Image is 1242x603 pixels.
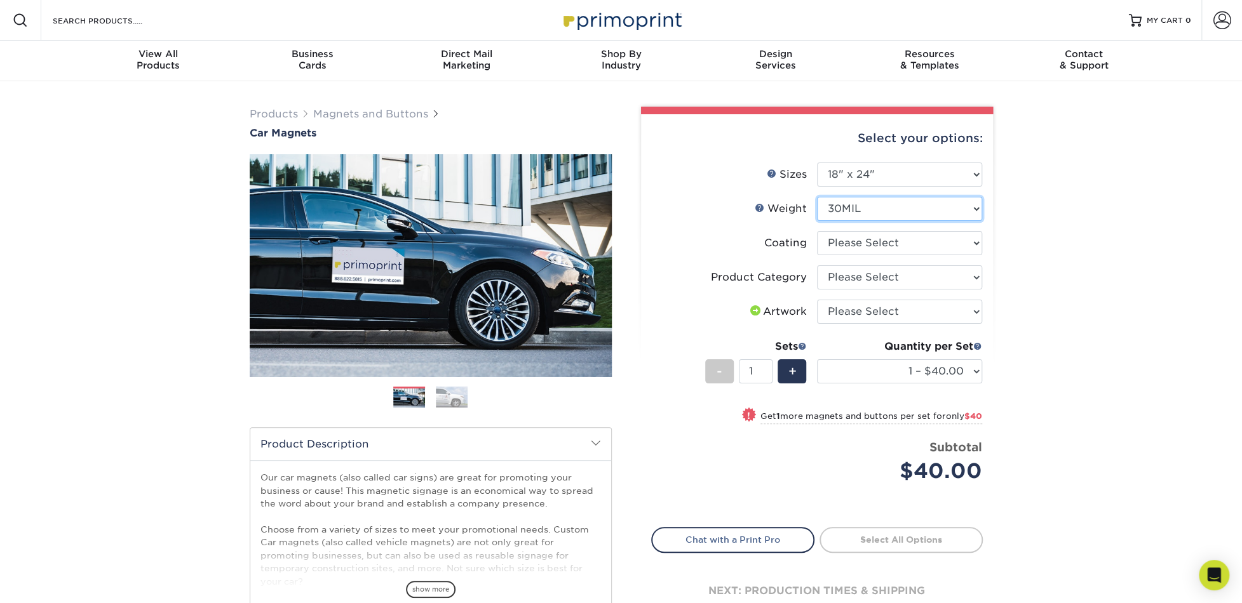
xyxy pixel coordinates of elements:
div: $40.00 [827,456,982,486]
span: Shop By [544,48,698,60]
img: Primoprint [558,6,685,34]
img: Car Magnets 01 [250,140,612,390]
span: Business [235,48,389,60]
div: Open Intercom Messenger [1199,560,1229,590]
div: Product Category [711,270,807,285]
span: only [946,411,982,421]
a: Resources& Templates [853,41,1007,81]
a: Select All Options [820,527,983,552]
a: Car Magnets [250,127,612,139]
div: & Support [1007,48,1161,71]
a: View AllProducts [81,41,236,81]
img: Magnets and Buttons 02 [436,386,468,408]
a: DesignServices [698,41,853,81]
span: View All [81,48,236,60]
small: Get more magnets and buttons per set for [760,411,982,424]
input: SEARCH PRODUCTS..... [51,13,175,28]
div: Select your options: [651,114,983,162]
span: 0 [1185,16,1191,25]
div: Coating [764,235,807,251]
span: Design [698,48,853,60]
div: Industry [544,48,698,71]
span: + [788,362,796,381]
div: Weight [755,201,807,216]
span: show more [406,581,456,598]
span: $40 [964,411,982,421]
a: Chat with a Print Pro [651,527,814,552]
div: Marketing [389,48,544,71]
a: Contact& Support [1007,41,1161,81]
div: Artwork [748,304,807,319]
img: Magnets and Buttons 01 [393,387,425,409]
span: MY CART [1147,15,1183,26]
div: Services [698,48,853,71]
a: Shop ByIndustry [544,41,698,81]
span: Resources [853,48,1007,60]
strong: 1 [776,411,780,421]
span: - [717,362,722,381]
span: Contact [1007,48,1161,60]
span: Car Magnets [250,127,316,139]
a: Magnets and Buttons [313,108,428,120]
div: Sets [705,339,807,354]
div: Cards [235,48,389,71]
a: BusinessCards [235,41,389,81]
span: ! [747,409,750,422]
a: Products [250,108,298,120]
h2: Product Description [250,428,611,460]
div: Quantity per Set [817,339,982,354]
span: Direct Mail [389,48,544,60]
div: Products [81,48,236,71]
div: Sizes [767,167,807,182]
div: & Templates [853,48,1007,71]
strong: Subtotal [929,440,982,454]
a: Direct MailMarketing [389,41,544,81]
